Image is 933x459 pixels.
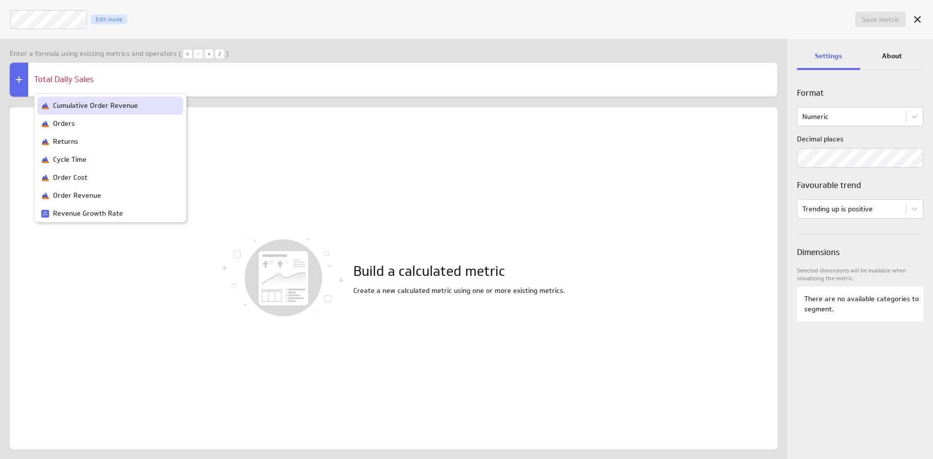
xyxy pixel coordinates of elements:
[53,190,101,201] p: Order Revenue
[797,87,923,99] h3: Format
[862,15,899,24] span: Save metric
[53,136,78,147] p: Returns
[53,119,75,129] p: Orders
[54,74,60,85] span: D
[10,49,777,59] div: ( )
[183,50,192,58] div: +
[46,74,51,85] span: a
[10,49,177,59] p: Enter a formula using existing metrics and operators
[787,39,933,459] div: Widget Properties
[797,134,923,144] label: Decimal places
[797,44,860,70] div: Settings
[60,74,66,85] span: ai
[802,204,873,213] div: Trending up is positive
[66,74,72,85] span: ly
[34,74,38,85] span: T
[353,261,565,282] h1: Build a calculated metric
[860,44,923,70] div: About
[353,286,565,296] p: Create a new calculated metric using one or more existing metrics.
[802,112,829,121] div: Numeric
[215,50,224,58] div: /
[90,74,94,85] span: s
[84,74,90,85] span: le
[797,246,923,258] h3: Dimensions
[41,120,49,128] img: Klipfolio_Sample.png
[53,154,86,165] p: Cycle Time
[41,102,49,110] img: Klipfolio_Sample.png
[882,51,902,61] p: About
[53,208,123,219] p: Revenue Growth Rate
[909,11,926,28] div: Cancel
[797,267,923,283] p: Selected dimensions will be available when visualizing the metric.
[74,74,79,85] span: S
[797,179,923,191] h3: Favourable trend
[51,74,52,85] span: l
[38,74,46,85] span: ot
[815,51,842,61] p: Settings
[194,50,203,58] div: -
[804,294,921,314] p: There are no available categories to segment.
[53,101,138,111] p: Cumulative Order Revenue
[222,238,344,317] img: overview-empty-state.svg
[41,192,49,200] img: Klipfolio_Sample.png
[53,172,87,183] p: Order Cost
[91,15,127,24] div: When you make changes in Edit mode, you are adjusting how the metric manages data and changing wh...
[41,138,49,146] img: Klipfolio_Sample.png
[41,174,49,182] img: Klipfolio_Sample.png
[855,12,906,27] button: Save metric
[10,63,28,97] div: Select existing metrics and add them to your formula
[41,156,49,164] img: Klipfolio_Sample.png
[79,74,84,85] span: a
